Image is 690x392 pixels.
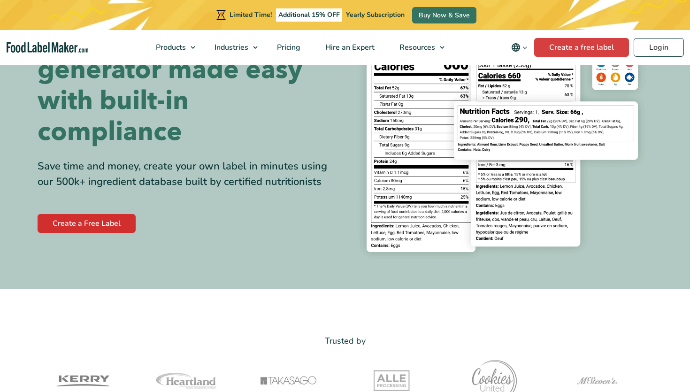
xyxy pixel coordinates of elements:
[412,7,476,23] a: Buy Now & Save
[346,10,405,19] span: Yearly Subscription
[276,8,342,22] span: Additional 15% OFF
[38,334,652,348] p: Trusted by
[153,42,187,53] span: Products
[387,30,449,65] a: Resources
[38,159,338,190] div: Save time and money, create your own label in minutes using our 500k+ ingredient database built b...
[397,42,436,53] span: Resources
[38,214,136,233] a: Create a Free Label
[230,10,272,19] span: Limited Time!
[274,42,301,53] span: Pricing
[202,30,262,65] a: Industries
[38,23,338,147] h1: Nutrition facts label generator made easy with built-in compliance
[212,42,249,53] span: Industries
[505,38,534,57] button: Change language
[144,30,200,65] a: Products
[534,38,629,57] a: Create a free label
[265,30,311,65] a: Pricing
[7,42,89,53] a: Food Label Maker homepage
[322,42,376,53] span: Hire an Expert
[313,30,385,65] a: Hire an Expert
[634,38,684,57] a: Login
